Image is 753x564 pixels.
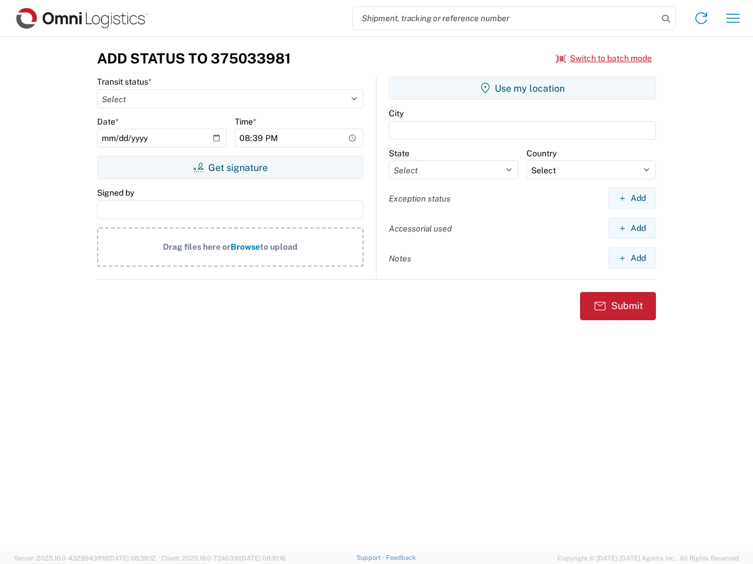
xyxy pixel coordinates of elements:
[260,242,298,251] span: to upload
[389,223,452,234] label: Accessorial used
[14,555,156,562] span: Server: 2025.18.0-4329943ff18
[97,156,364,179] button: Get signature
[108,555,156,562] span: [DATE] 08:38:12
[608,217,656,239] button: Add
[356,554,386,561] a: Support
[231,242,260,251] span: Browse
[163,242,231,251] span: Drag files here or
[389,193,451,204] label: Exception status
[389,253,411,264] label: Notes
[556,49,652,68] button: Switch to batch mode
[97,187,134,198] label: Signed by
[353,7,658,29] input: Shipment, tracking or reference number
[608,187,656,209] button: Add
[240,555,286,562] span: [DATE] 08:10:16
[608,247,656,269] button: Add
[580,292,656,320] button: Submit
[161,555,286,562] span: Client: 2025.18.0-7346316
[389,148,409,159] label: State
[558,553,739,563] span: Copyright © [DATE]-[DATE] Agistix Inc., All Rights Reserved
[386,554,416,561] a: Feedback
[389,76,656,100] button: Use my location
[97,76,152,87] label: Transit status
[235,116,256,127] label: Time
[389,108,404,119] label: City
[527,148,557,159] label: Country
[97,116,119,127] label: Date
[97,50,291,67] h3: Add Status to 375033981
